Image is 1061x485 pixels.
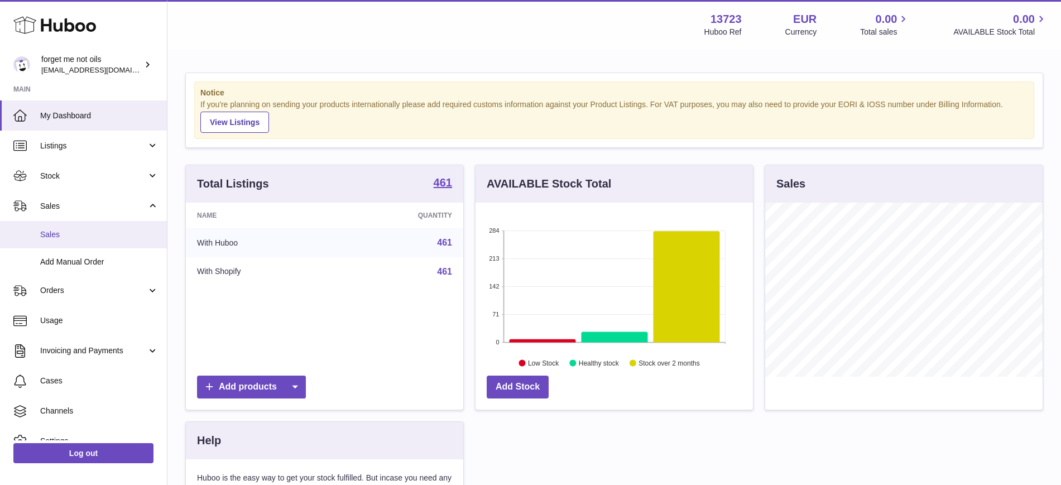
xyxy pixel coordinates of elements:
strong: Notice [200,88,1028,98]
div: Currency [785,27,817,37]
span: Orders [40,285,147,296]
a: Add products [197,376,306,398]
text: 142 [489,283,499,290]
strong: EUR [793,12,817,27]
span: Usage [40,315,159,326]
span: 0.00 [876,12,897,27]
span: My Dashboard [40,111,159,121]
th: Name [186,203,335,228]
text: 213 [489,255,499,262]
span: Total sales [860,27,910,37]
text: 284 [489,227,499,234]
td: With Shopify [186,257,335,286]
th: Quantity [335,203,463,228]
a: View Listings [200,112,269,133]
span: Sales [40,229,159,240]
span: Sales [40,201,147,212]
a: 461 [434,177,452,190]
img: forgetmenothf@gmail.com [13,56,30,73]
span: Settings [40,436,159,446]
span: Cases [40,376,159,386]
h3: Total Listings [197,176,269,191]
div: If you're planning on sending your products internationally please add required customs informati... [200,99,1028,133]
a: Log out [13,443,153,463]
span: Channels [40,406,159,416]
a: 461 [437,238,452,247]
text: Stock over 2 months [638,359,699,367]
span: AVAILABLE Stock Total [953,27,1048,37]
h3: Help [197,433,221,448]
text: Healthy stock [579,359,620,367]
span: [EMAIL_ADDRESS][DOMAIN_NAME] [41,65,164,74]
div: forget me not oils [41,54,142,75]
td: With Huboo [186,228,335,257]
span: Invoicing and Payments [40,345,147,356]
h3: AVAILABLE Stock Total [487,176,611,191]
text: 71 [492,311,499,318]
text: 0 [496,339,499,345]
strong: 461 [434,177,452,188]
strong: 13723 [710,12,742,27]
a: 0.00 AVAILABLE Stock Total [953,12,1048,37]
span: Add Manual Order [40,257,159,267]
h3: Sales [776,176,805,191]
span: Stock [40,171,147,181]
text: Low Stock [528,359,559,367]
span: 0.00 [1013,12,1035,27]
span: Listings [40,141,147,151]
a: Add Stock [487,376,549,398]
a: 0.00 Total sales [860,12,910,37]
a: 461 [437,267,452,276]
div: Huboo Ref [704,27,742,37]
